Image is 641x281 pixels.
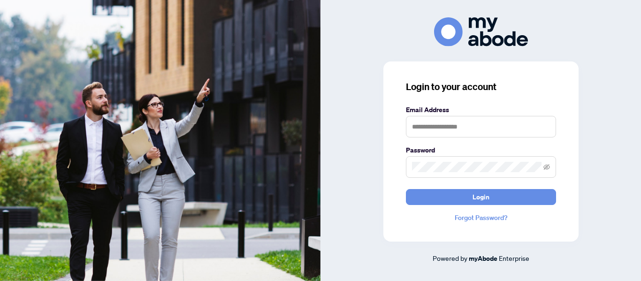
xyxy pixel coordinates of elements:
a: Forgot Password? [406,213,556,223]
span: Login [473,190,489,205]
span: Powered by [433,254,467,262]
a: myAbode [469,253,497,264]
span: eye-invisible [543,164,550,170]
label: Password [406,145,556,155]
h3: Login to your account [406,80,556,93]
img: ma-logo [434,17,528,46]
label: Email Address [406,105,556,115]
span: Enterprise [499,254,529,262]
button: Login [406,189,556,205]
